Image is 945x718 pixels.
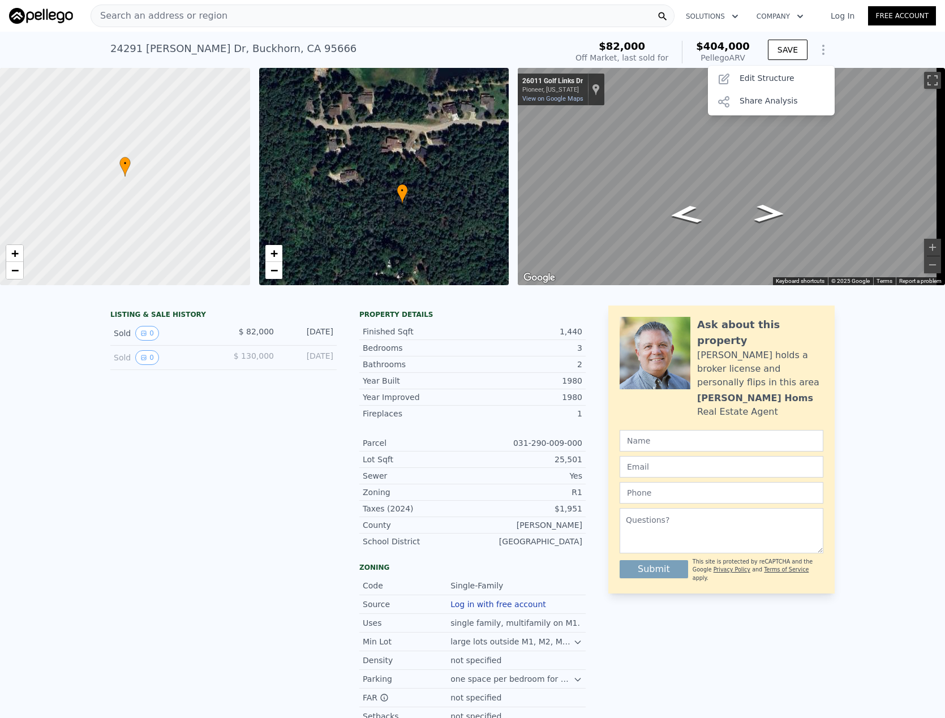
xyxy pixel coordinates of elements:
[768,40,807,60] button: SAVE
[472,408,582,419] div: 1
[11,263,19,277] span: −
[110,41,356,57] div: 24291 [PERSON_NAME] Dr , Buckhorn , CA 95666
[472,437,582,449] div: 031-290-009-000
[363,599,450,610] div: Source
[363,454,472,465] div: Lot Sqft
[450,673,573,685] div: one space per bedroom for accessory dwellings; garages must fit two cars.
[239,327,274,336] span: $ 82,000
[877,278,892,284] a: Terms (opens in new tab)
[620,430,823,452] input: Name
[6,245,23,262] a: Zoom in
[620,560,688,578] button: Submit
[363,673,450,685] div: Parking
[283,350,333,365] div: [DATE]
[472,487,582,498] div: R1
[697,349,823,389] div: [PERSON_NAME] holds a broker license and personally flips in this area
[764,566,809,573] a: Terms of Service
[620,482,823,504] input: Phone
[518,68,945,285] div: Map
[677,6,748,27] button: Solutions
[472,359,582,370] div: 2
[363,655,450,666] div: Density
[450,580,505,591] div: Single-Family
[812,38,835,61] button: Show Options
[363,580,450,591] div: Code
[135,326,159,341] button: View historical data
[472,503,582,514] div: $1,951
[817,10,868,22] a: Log In
[270,263,277,277] span: −
[697,392,813,405] div: [PERSON_NAME] Homs
[696,40,750,52] span: $404,000
[265,245,282,262] a: Zoom in
[696,52,750,63] div: Pellego ARV
[472,454,582,465] div: 25,501
[363,392,472,403] div: Year Improved
[135,350,159,365] button: View historical data
[518,68,945,285] div: Street View
[363,326,472,337] div: Finished Sqft
[450,655,504,666] div: not specified
[270,246,277,260] span: +
[359,563,586,572] div: Zoning
[114,326,214,341] div: Sold
[472,342,582,354] div: 3
[363,636,450,647] div: Min Lot
[397,184,408,204] div: •
[697,405,778,419] div: Real Estate Agent
[397,186,408,196] span: •
[363,437,472,449] div: Parcel
[114,350,214,365] div: Sold
[521,270,558,285] a: Open this area in Google Maps (opens a new window)
[363,617,450,629] div: Uses
[450,617,582,629] div: single family, multifamily on M1.
[6,262,23,279] a: Zoom out
[655,201,716,229] path: Go East, Golf Links Dr
[472,375,582,386] div: 1980
[363,408,472,419] div: Fireplaces
[620,456,823,478] input: Email
[522,95,583,102] a: View on Google Maps
[924,239,941,256] button: Zoom in
[363,359,472,370] div: Bathrooms
[776,277,824,285] button: Keyboard shortcuts
[359,310,586,319] div: Property details
[708,66,835,115] div: Show Options
[363,536,472,547] div: School District
[110,310,337,321] div: LISTING & SALE HISTORY
[119,158,131,169] span: •
[363,470,472,481] div: Sewer
[119,157,131,177] div: •
[522,77,583,86] div: 26011 Golf Links Dr
[9,8,73,24] img: Pellego
[472,536,582,547] div: [GEOGRAPHIC_DATA]
[283,326,333,341] div: [DATE]
[450,600,546,609] button: Log in with free account
[450,636,573,647] div: large lots outside M1, M2, M3 are not specified by size.
[697,317,823,349] div: Ask about this property
[363,375,472,386] div: Year Built
[575,52,668,63] div: Off Market, last sold for
[714,566,750,573] a: Privacy Policy
[472,326,582,337] div: 1,440
[363,342,472,354] div: Bedrooms
[693,558,823,582] div: This site is protected by reCAPTCHA and the Google and apply.
[522,86,583,93] div: Pioneer, [US_STATE]
[91,9,227,23] span: Search an address or region
[868,6,936,25] a: Free Account
[741,200,797,227] path: Go Northwest, Golf Links Dr
[924,256,941,273] button: Zoom out
[472,470,582,481] div: Yes
[521,270,558,285] img: Google
[708,91,835,113] div: Share Analysis
[899,278,942,284] a: Report a problem
[265,262,282,279] a: Zoom out
[472,392,582,403] div: 1980
[924,72,941,89] button: Toggle fullscreen view
[363,487,472,498] div: Zoning
[363,692,450,703] div: FAR
[748,6,813,27] button: Company
[234,351,274,360] span: $ 130,000
[363,519,472,531] div: County
[450,692,504,703] div: not specified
